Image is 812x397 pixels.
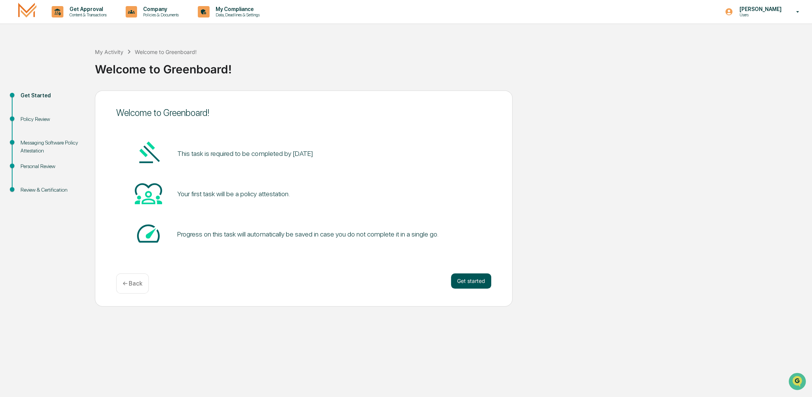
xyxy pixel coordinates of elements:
a: 🗄️Attestations [52,93,97,106]
div: 🖐️ [8,97,14,103]
span: Data Lookup [15,110,48,118]
img: 1746055101610-c473b297-6a78-478c-a979-82029cc54cd1 [8,58,21,72]
div: Start new chat [26,58,125,66]
a: 🖐️Preclearance [5,93,52,106]
p: Users [733,12,785,17]
div: Get Started [20,92,83,100]
div: 🔎 [8,111,14,117]
div: Progress on this task will automatically be saved in case you do not complete it in a single go. [177,230,438,238]
div: My Activity [95,49,123,55]
div: Welcome to Greenboard! [95,56,808,76]
button: Get started [451,273,491,289]
div: Review & Certification [20,186,83,194]
p: Data, Deadlines & Settings [210,12,263,17]
a: Powered byPylon [54,129,92,135]
div: Welcome to Greenboard! [116,107,491,118]
div: Welcome to Greenboard! [135,49,197,55]
div: Personal Review [20,162,83,170]
p: My Compliance [210,6,263,12]
p: Get Approval [63,6,110,12]
div: Messaging Software Policy Attestation [20,139,83,155]
button: Start new chat [129,60,138,70]
p: Policies & Documents [137,12,183,17]
div: We're available if you need us! [26,66,96,72]
a: 🔎Data Lookup [5,107,51,121]
p: ← Back [123,280,142,287]
p: Company [137,6,183,12]
span: Pylon [76,129,92,135]
p: How can we help? [8,16,138,28]
div: 🗄️ [55,97,61,103]
span: Attestations [63,96,94,103]
p: [PERSON_NAME] [733,6,785,12]
div: Policy Review [20,115,83,123]
div: Your first task will be a policy attestation. [177,190,290,198]
p: Content & Transactions [63,12,110,17]
span: Preclearance [15,96,49,103]
pre: This task is required to be completed by [DATE] [177,148,313,159]
img: Heart [135,179,162,207]
iframe: Open customer support [788,372,808,392]
img: Gavel [135,139,162,167]
img: Speed-dial [135,220,162,247]
img: logo [18,3,36,21]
